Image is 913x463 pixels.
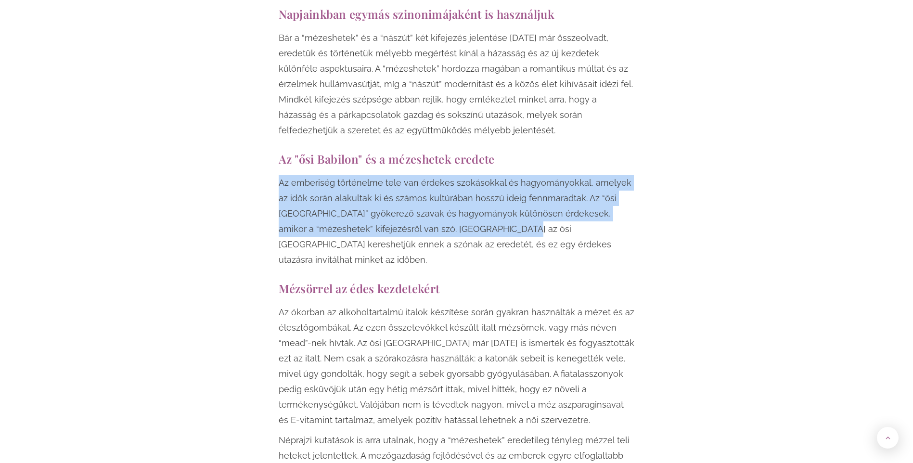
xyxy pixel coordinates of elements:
[279,282,635,295] h2: Mézsörrel az édes kezdetekért
[279,305,635,428] p: Az ókorban az alkoholtartalmú italok készítése során gyakran használták a mézet és az élesztőgomb...
[279,153,635,166] h2: Az "ősi Babilon" és a mézeshetek eredete
[279,8,635,21] h2: Napjainkban egymás szinonimájaként is használjuk
[279,30,635,138] p: Bár a “mézeshetek” és a “nászút” két kifejezés jelentése [DATE] már összeolvadt, eredetük és tört...
[279,175,635,268] p: Az emberiség történelme tele van érdekes szokásokkal és hagyományokkal, amelyek az idők során ala...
